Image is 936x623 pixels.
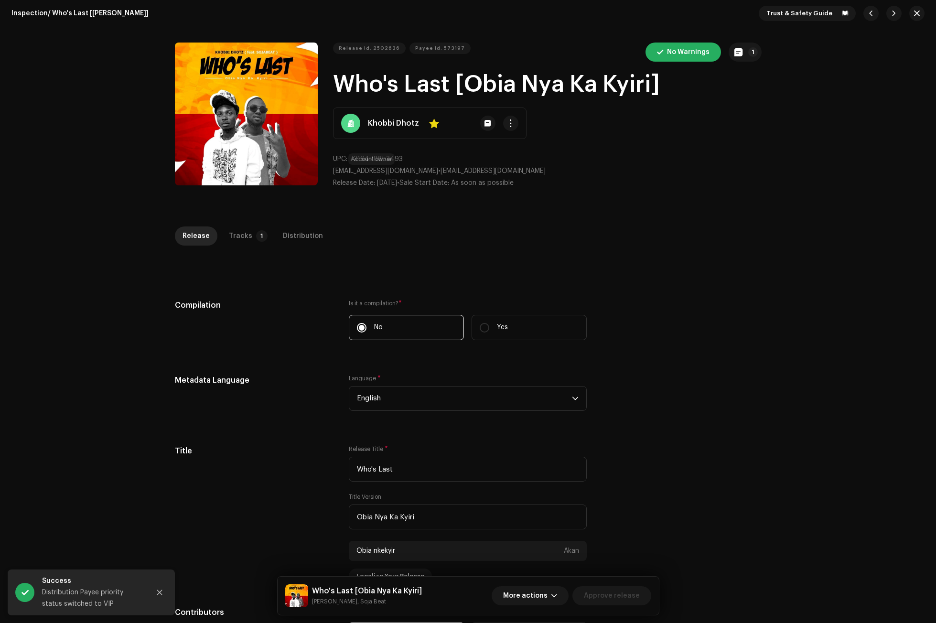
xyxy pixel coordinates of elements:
div: dropdown trigger [572,387,579,410]
strong: Khobbi Dhotz [368,118,419,129]
span: Approve release [584,586,640,605]
button: 1 [729,43,762,62]
span: [DATE] [377,180,397,186]
h5: Metadata Language [175,375,334,386]
label: Release Title [349,445,388,453]
button: Payee Id: 573197 [409,43,471,54]
p: • [333,166,762,176]
span: Sale Start Date: [399,180,449,186]
div: Distribution [283,226,323,246]
p: Yes [497,322,508,333]
button: Localize Your Release [349,569,432,584]
img: 7c8bf1e7-64e4-4448-bc8c-54301fad81d8 [285,584,308,607]
span: 7316478853493 [349,156,403,162]
input: e.g. My Great Song [349,457,587,482]
span: [EMAIL_ADDRESS][DOMAIN_NAME] [333,168,438,174]
input: e.g. Live, Remix, Remastered [349,505,587,529]
label: Language [349,375,381,382]
span: English [357,387,572,410]
h1: Who's Last [Obia Nya Ka Kyiri] [333,69,762,100]
button: Release Id: 2502636 [333,43,406,54]
span: [EMAIL_ADDRESS][DOMAIN_NAME] [441,168,546,174]
p: No [374,322,383,333]
div: Release [183,226,210,246]
div: Success [42,575,142,587]
button: More actions [492,586,569,605]
h5: Compilation [175,300,334,311]
label: Is it a compilation? [349,300,587,307]
span: UPC: [333,156,347,162]
button: Approve release [572,586,651,605]
span: More actions [503,586,548,605]
div: Tracks [229,226,252,246]
div: Obia nkekyir [356,547,395,555]
span: As soon as possible [451,180,514,186]
p-badge: 1 [256,230,268,242]
h5: Title [175,445,334,457]
h5: Who's Last [Obia Nya Ka Kyiri] [312,585,422,597]
span: Release Date: [333,180,375,186]
button: Close [150,583,169,602]
div: Akan [564,547,579,555]
p-badge: 1 [748,47,758,57]
label: Title Version [349,493,381,501]
span: Payee Id: 573197 [415,39,465,58]
div: Distribution Payee priority status switched to VIP [42,587,142,610]
span: • [333,180,399,186]
small: Who's Last [Obia Nya Ka Kyiri] [312,597,422,606]
h5: Contributors [175,607,334,618]
span: Release Id: 2502636 [339,39,400,58]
